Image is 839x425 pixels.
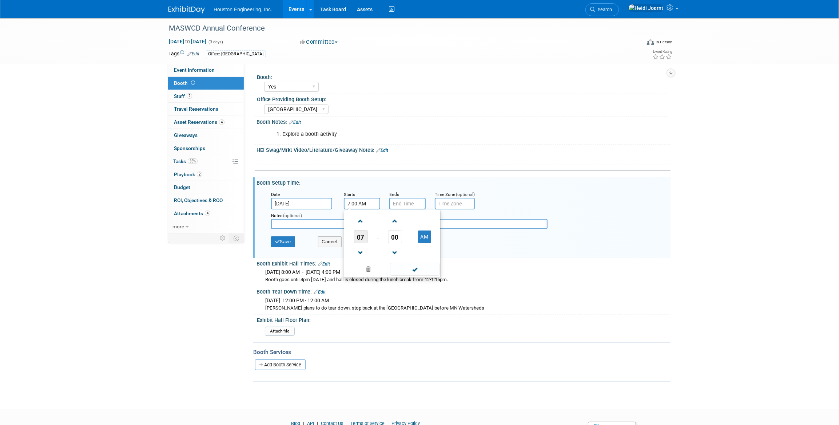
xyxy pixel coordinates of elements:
img: Heidi Joarnt [628,4,664,12]
a: Clear selection [346,264,391,275]
span: Playbook [174,172,202,177]
button: Save [271,236,295,247]
input: Select Date [271,198,332,209]
li: Explore a booth activity [282,131,586,138]
span: Budget [174,184,190,190]
div: Office: [GEOGRAPHIC_DATA] [206,50,266,58]
span: 2 [197,172,202,177]
span: Search [595,7,612,12]
input: Start Time [344,198,380,209]
span: Pick Hour [354,230,368,243]
small: Date [271,192,280,197]
a: Decrement Hour [354,243,368,262]
span: Booth [174,80,196,86]
a: Edit [376,148,388,153]
a: Done [390,265,440,275]
td: Tags [168,50,199,58]
a: ROI, Objectives & ROO [168,194,244,207]
span: Pick Minute [388,230,402,243]
a: Attachments4 [168,207,244,220]
span: Event Information [174,67,215,73]
a: Increment Minute [388,212,402,230]
img: ExhibitDay [168,6,205,13]
input: End Time [389,198,426,209]
span: (optional) [456,192,475,197]
input: Time Zone [435,198,475,209]
span: 4 [205,210,210,216]
a: Decrement Minute [388,243,402,262]
td: : [376,230,380,243]
span: (3 days) [208,40,223,44]
span: Attachments [174,210,210,216]
a: Edit [289,120,301,125]
a: Booth [168,77,244,90]
div: Event Rating [652,50,672,54]
span: Asset Reservations [174,119,224,125]
div: Booth: [257,72,667,81]
a: Budget [168,181,244,194]
a: Asset Reservations4 [168,116,244,129]
span: Sponsorships [174,145,205,151]
span: Travel Reservations [174,106,218,112]
span: (optional) [283,213,302,218]
span: Booth not reserved yet [190,80,196,86]
span: Houston Engineering, Inc. [214,7,272,12]
span: more [172,224,184,229]
small: Ends [389,192,399,197]
a: Travel Reservations [168,103,244,115]
small: Notes [271,213,282,218]
div: Booth Services [253,348,671,356]
div: Booth Setup Time: [257,177,671,186]
small: Time Zone [435,192,455,197]
span: 4 [219,119,224,125]
div: In-Person [655,39,672,45]
span: Staff [174,93,192,99]
button: Committed [297,38,341,46]
td: Personalize Event Tab Strip [216,233,229,243]
td: Toggle Event Tabs [229,233,244,243]
a: Edit [318,261,330,267]
button: AM [418,231,431,243]
small: Starts [344,192,355,197]
a: Tasks35% [168,155,244,168]
a: Search [585,3,619,16]
span: to [184,39,191,44]
a: Sponsorships [168,142,244,155]
button: Cancel [318,236,342,247]
div: Booth Notes: [257,117,671,126]
img: Format-Inperson.png [647,39,654,45]
a: more [168,220,244,233]
a: Edit [187,51,199,56]
div: Exhibit Hall Floor Plan: [257,315,667,324]
div: Event Format [597,38,672,49]
span: Tasks [173,158,198,164]
div: MASWCD Annual Conference [166,22,629,35]
span: [DATE] 12:00 PM - 12:00 AM [265,298,329,303]
a: Add Booth Service [255,359,306,370]
span: 2 [187,93,192,99]
a: Event Information [168,64,244,76]
a: Giveaways [168,129,244,142]
span: 35% [188,158,198,164]
a: Staff2 [168,90,244,103]
div: Office Providing Booth Setup: [257,94,667,103]
a: Playbook2 [168,168,244,181]
div: Booth Exhibit Hall Times: [257,258,671,268]
div: Booth goes until 4pm [DATE] and hall is closed during the lunch break from 12-1:15pm. [265,276,665,283]
div: [PERSON_NAME] plans to do tear down, stop back at the [GEOGRAPHIC_DATA] before MN Watersheds [265,305,665,312]
a: Edit [314,290,326,295]
div: Booth Tear Down Time: [257,286,671,296]
span: ROI, Objectives & ROO [174,197,223,203]
a: Increment Hour [354,212,368,230]
div: HEI Swag/Mrkt Video/Literature/Giveaway Notes: [257,145,671,154]
span: [DATE] 8:00 AM - [DATE] 4:00 PM [265,269,340,275]
span: [DATE] [DATE] [168,38,207,45]
span: Giveaways [174,132,198,138]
